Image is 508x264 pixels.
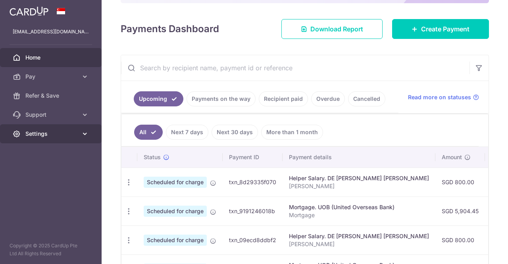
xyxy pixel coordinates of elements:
[166,125,208,140] a: Next 7 days
[121,22,219,36] h4: Payments Dashboard
[281,19,383,39] a: Download Report
[408,93,471,101] span: Read more on statuses
[435,168,485,197] td: SGD 800.00
[310,24,363,34] span: Download Report
[283,147,435,168] th: Payment details
[144,153,161,161] span: Status
[25,111,78,119] span: Support
[408,93,479,101] a: Read more on statuses
[121,55,470,81] input: Search by recipient name, payment id or reference
[435,197,485,225] td: SGD 5,904.45
[442,153,462,161] span: Amount
[289,211,429,219] p: Mortgage
[13,28,89,36] p: [EMAIL_ADDRESS][DOMAIN_NAME]
[311,91,345,106] a: Overdue
[289,232,429,240] div: Helper Salary. DE [PERSON_NAME] [PERSON_NAME]
[25,73,78,81] span: Pay
[212,125,258,140] a: Next 30 days
[289,174,429,182] div: Helper Salary. DE [PERSON_NAME] [PERSON_NAME]
[289,182,429,190] p: [PERSON_NAME]
[223,168,283,197] td: txn_8d29335f070
[392,19,489,39] a: Create Payment
[223,225,283,254] td: txn_09ecd8ddbf2
[421,24,470,34] span: Create Payment
[223,197,283,225] td: txn_9191246018b
[259,91,308,106] a: Recipient paid
[223,147,283,168] th: Payment ID
[10,6,48,16] img: CardUp
[134,91,183,106] a: Upcoming
[289,203,429,211] div: Mortgage. UOB (United Overseas Bank)
[348,91,385,106] a: Cancelled
[435,225,485,254] td: SGD 800.00
[187,91,256,106] a: Payments on the way
[144,235,207,246] span: Scheduled for charge
[25,54,78,62] span: Home
[144,206,207,217] span: Scheduled for charge
[134,125,163,140] a: All
[289,240,429,248] p: [PERSON_NAME]
[25,92,78,100] span: Refer & Save
[25,130,78,138] span: Settings
[144,177,207,188] span: Scheduled for charge
[261,125,323,140] a: More than 1 month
